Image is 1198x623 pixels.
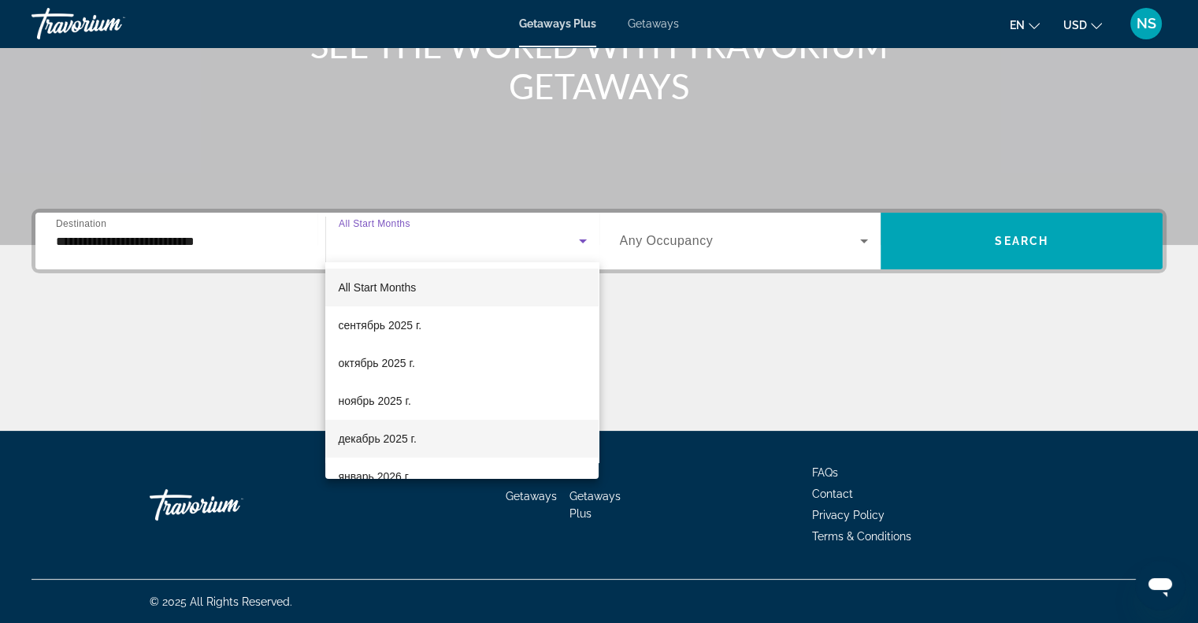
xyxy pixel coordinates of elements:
span: декабрь 2025 г. [338,429,416,448]
span: сентябрь 2025 г. [338,316,421,335]
span: ноябрь 2025 г. [338,391,410,410]
span: октябрь 2025 г. [338,354,414,373]
span: январь 2026 г. [338,467,410,486]
span: All Start Months [338,281,416,294]
iframe: Кнопка запуска окна обмена сообщениями [1135,560,1185,610]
